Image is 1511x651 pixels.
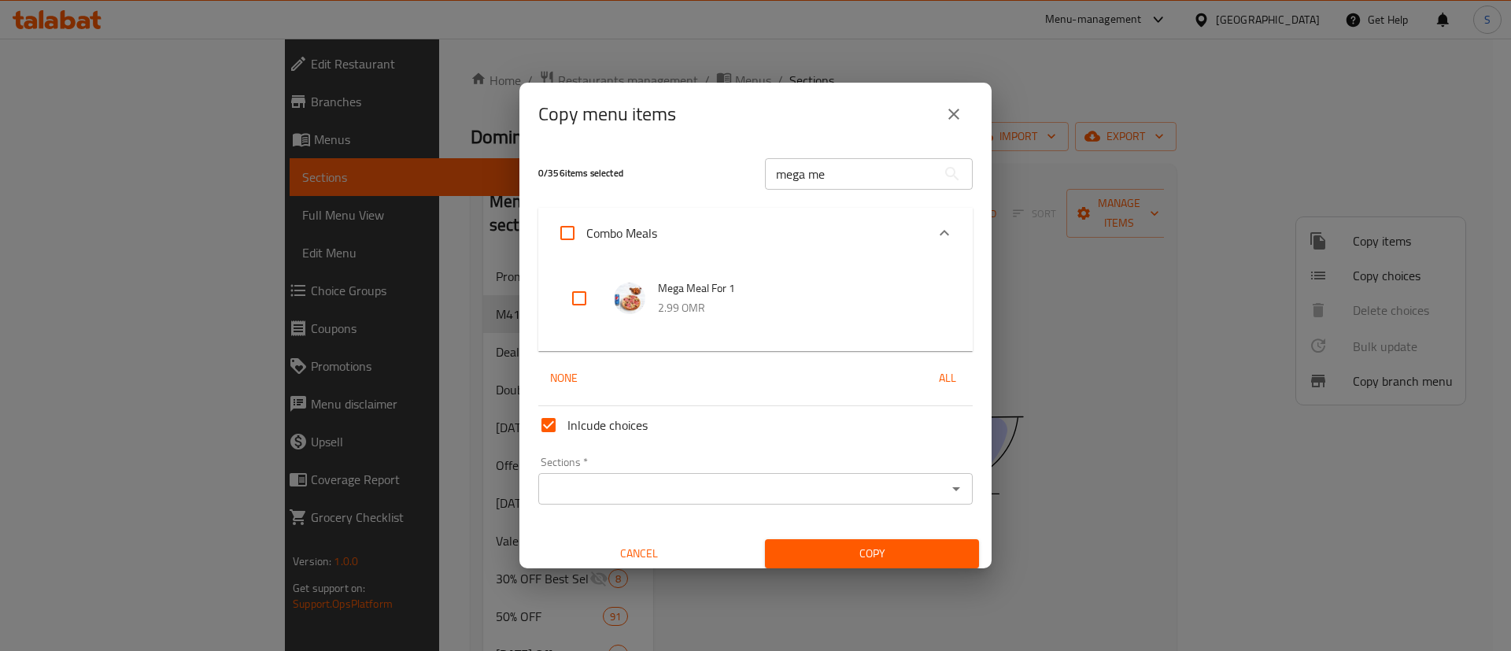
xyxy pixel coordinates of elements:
span: Copy [778,544,966,564]
div: Expand [538,208,973,258]
span: Mega Meal For 1 [658,279,941,298]
button: Open [945,478,967,500]
span: Inlcude choices [567,416,648,435]
h2: Copy menu items [538,102,676,127]
button: Cancel [532,539,746,568]
div: Expand [538,258,973,351]
button: None [538,364,589,393]
label: Acknowledge [549,214,657,252]
span: Combo Meals [586,221,657,245]
input: Select section [543,478,942,500]
img: Mega Meal For 1 [614,283,645,314]
span: None [545,368,582,388]
button: Copy [765,539,979,568]
span: All [929,368,966,388]
button: close [935,95,973,133]
p: 2.99 OMR [658,298,941,318]
h5: 0 / 356 items selected [538,167,746,180]
span: Cancel [538,544,740,564]
input: Search in items [765,158,937,190]
button: All [922,364,973,393]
